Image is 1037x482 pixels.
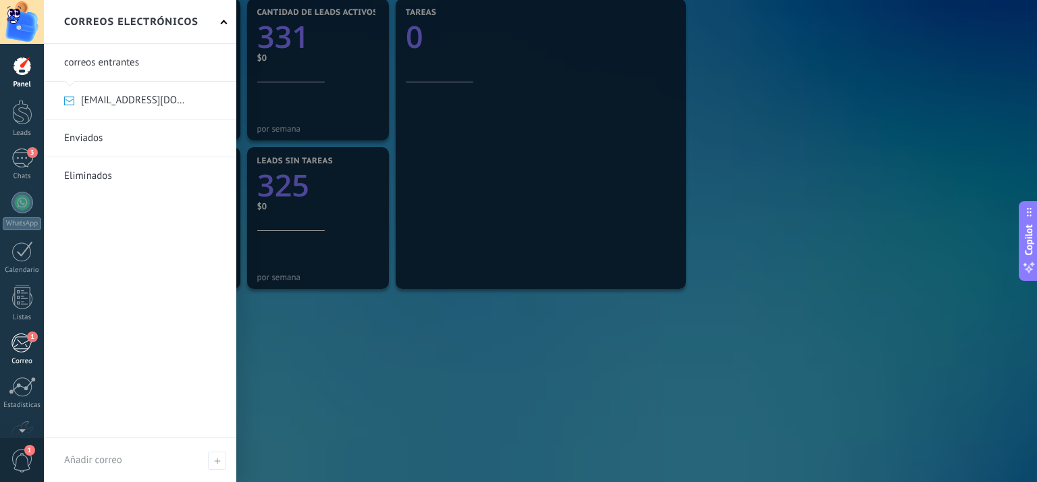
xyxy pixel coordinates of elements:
div: Panel [3,80,42,89]
div: Calendario [3,266,42,275]
span: Añadir correo [64,454,122,466]
li: correos entrantes [44,44,236,82]
span: Añadir correo [208,452,226,470]
div: Chats [3,172,42,181]
span: 3 [27,147,38,158]
div: Leads [3,129,42,138]
span: 1 [24,445,35,456]
h2: Correos electrónicos [64,1,198,43]
div: WhatsApp [3,217,41,230]
span: 1 [27,331,38,342]
div: Correo [3,357,42,366]
span: Copilot [1022,225,1036,256]
div: Estadísticas [3,401,42,410]
li: Eliminados [44,157,236,194]
div: Listas [3,313,42,322]
li: Enviados [44,119,236,157]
